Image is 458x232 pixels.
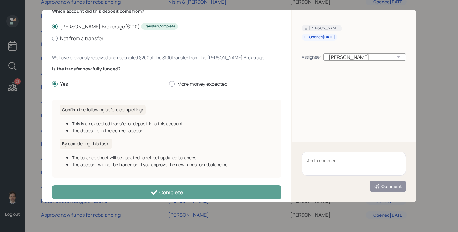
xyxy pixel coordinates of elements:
[52,54,281,61] div: We have previously received and reconciled $200 of the $100 transfer from the [PERSON_NAME] Broke...
[72,154,274,161] div: The balance sheet will be updated to reflect updated balances
[169,80,281,87] label: More money expected
[52,23,281,30] label: [PERSON_NAME] Brokerage ( $100 )
[374,183,402,190] div: Comment
[72,120,274,127] div: This is an expected transfer or deposit into this account
[52,80,164,87] label: Yes
[52,35,281,42] label: Not from a transfer
[304,26,340,31] div: [PERSON_NAME]
[72,127,274,134] div: The deposit is in the correct account
[144,24,175,29] div: Transfer Complete
[370,181,406,192] button: Comment
[323,53,406,61] div: [PERSON_NAME]
[302,54,321,60] div: Assignee:
[52,66,281,72] label: Is the transfer now fully funded?
[52,185,281,199] button: Complete
[60,105,146,115] h6: Confirm the following before completing:
[72,161,274,168] div: The account will not be traded until you approve the new funds for rebalancing
[52,8,281,14] label: Which account did this deposit come from?
[150,189,183,196] div: Complete
[60,139,112,149] h6: By completing this task:
[304,35,335,40] div: Opened [DATE]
